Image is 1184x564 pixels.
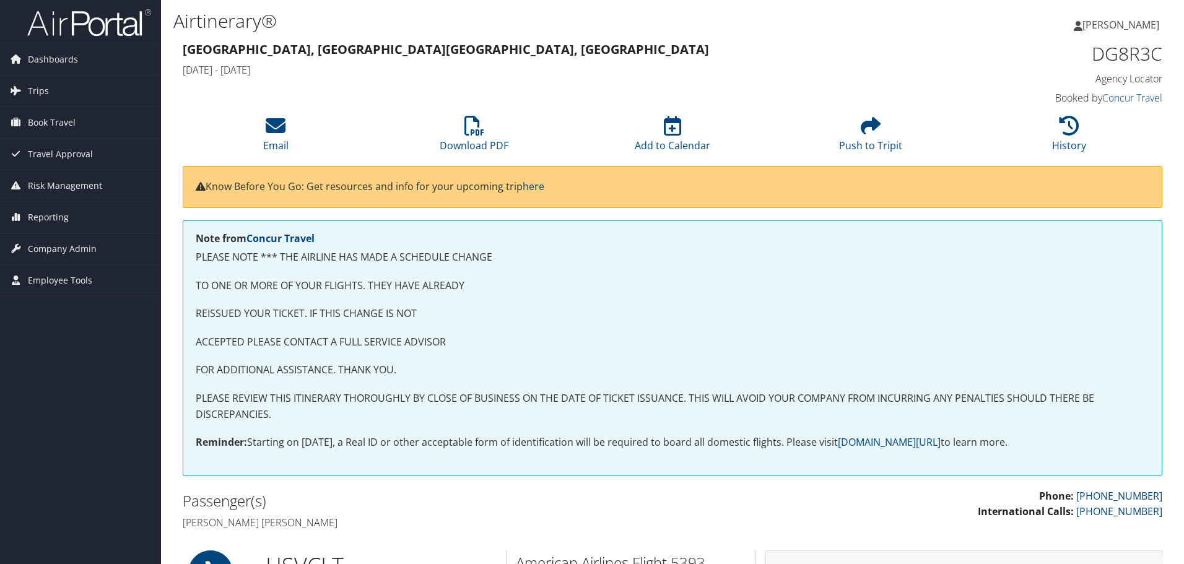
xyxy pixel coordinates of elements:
[196,435,247,449] strong: Reminder:
[263,123,289,152] a: Email
[28,233,97,264] span: Company Admin
[173,8,839,34] h1: Airtinerary®
[1074,6,1172,43] a: [PERSON_NAME]
[28,265,92,296] span: Employee Tools
[839,123,902,152] a: Push to Tripit
[28,107,76,138] span: Book Travel
[183,516,663,529] h4: [PERSON_NAME] [PERSON_NAME]
[196,179,1149,195] p: Know Before You Go: Get resources and info for your upcoming trip
[28,76,49,106] span: Trips
[28,202,69,233] span: Reporting
[196,435,1149,451] p: Starting on [DATE], a Real ID or other acceptable form of identification will be required to boar...
[635,123,710,152] a: Add to Calendar
[196,278,1149,294] p: TO ONE OR MORE OF YOUR FLIGHTS. THEY HAVE ALREADY
[183,41,709,58] strong: [GEOGRAPHIC_DATA], [GEOGRAPHIC_DATA] [GEOGRAPHIC_DATA], [GEOGRAPHIC_DATA]
[246,232,315,245] a: Concur Travel
[28,170,102,201] span: Risk Management
[196,232,315,245] strong: Note from
[196,334,1149,350] p: ACCEPTED PLEASE CONTACT A FULL SERVICE ADVISOR
[838,435,941,449] a: [DOMAIN_NAME][URL]
[183,490,663,511] h2: Passenger(s)
[28,44,78,75] span: Dashboards
[196,391,1149,422] p: PLEASE REVIEW THIS ITINERARY THOROUGHLY BY CLOSE OF BUSINESS ON THE DATE OF TICKET ISSUANCE. THIS...
[1076,489,1162,503] a: [PHONE_NUMBER]
[183,63,913,77] h4: [DATE] - [DATE]
[931,41,1162,67] h1: DG8R3C
[1102,91,1162,105] a: Concur Travel
[27,8,151,37] img: airportal-logo.png
[1052,123,1086,152] a: History
[931,72,1162,85] h4: Agency Locator
[196,362,1149,378] p: FOR ADDITIONAL ASSISTANCE. THANK YOU.
[1076,505,1162,518] a: [PHONE_NUMBER]
[523,180,544,193] a: here
[28,139,93,170] span: Travel Approval
[978,505,1074,518] strong: International Calls:
[931,91,1162,105] h4: Booked by
[1082,18,1159,32] span: [PERSON_NAME]
[196,306,1149,322] p: REISSUED YOUR TICKET. IF THIS CHANGE IS NOT
[196,249,1149,266] p: PLEASE NOTE *** THE AIRLINE HAS MADE A SCHEDULE CHANGE
[1039,489,1074,503] strong: Phone:
[440,123,508,152] a: Download PDF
